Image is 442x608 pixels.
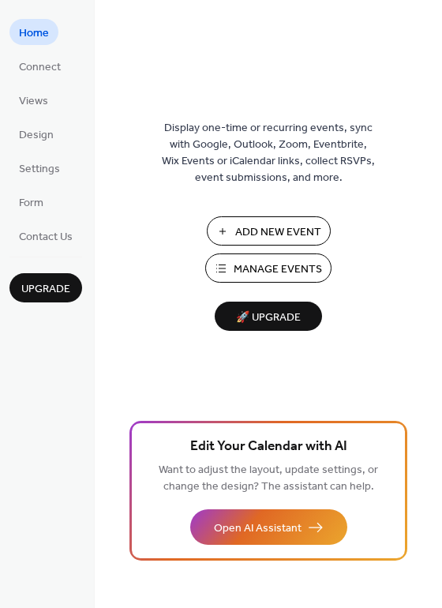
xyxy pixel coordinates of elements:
[9,87,58,113] a: Views
[215,302,322,331] button: 🚀 Upgrade
[19,59,61,76] span: Connect
[9,53,70,79] a: Connect
[234,261,322,278] span: Manage Events
[19,127,54,144] span: Design
[19,195,43,212] span: Form
[9,273,82,302] button: Upgrade
[224,307,313,328] span: 🚀 Upgrade
[19,93,48,110] span: Views
[205,253,331,283] button: Manage Events
[9,223,82,249] a: Contact Us
[9,19,58,45] a: Home
[190,436,347,458] span: Edit Your Calendar with AI
[19,161,60,178] span: Settings
[159,460,378,497] span: Want to adjust the layout, update settings, or change the design? The assistant can help.
[235,224,321,241] span: Add New Event
[214,520,302,537] span: Open AI Assistant
[9,155,69,181] a: Settings
[19,229,73,246] span: Contact Us
[9,121,63,147] a: Design
[207,216,331,246] button: Add New Event
[9,189,53,215] a: Form
[19,25,49,42] span: Home
[162,120,375,186] span: Display one-time or recurring events, sync with Google, Outlook, Zoom, Eventbrite, Wix Events or ...
[190,509,347,545] button: Open AI Assistant
[21,281,70,298] span: Upgrade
